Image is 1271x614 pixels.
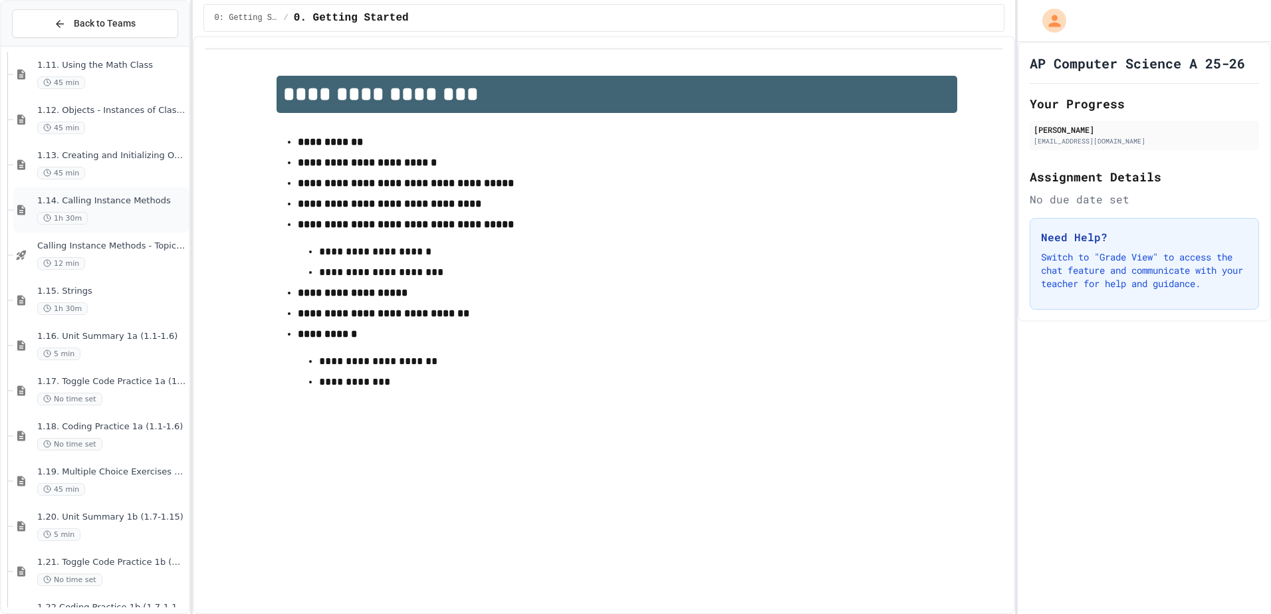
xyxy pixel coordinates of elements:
[1030,191,1259,207] div: No due date set
[37,212,88,225] span: 1h 30m
[37,528,80,541] span: 5 min
[37,512,186,523] span: 1.20. Unit Summary 1b (1.7-1.15)
[74,17,136,31] span: Back to Teams
[1030,167,1259,186] h2: Assignment Details
[37,483,85,496] span: 45 min
[37,122,85,134] span: 45 min
[1028,5,1070,36] div: My Account
[37,60,186,71] span: 1.11. Using the Math Class
[37,421,186,433] span: 1.18. Coding Practice 1a (1.1-1.6)
[37,393,102,405] span: No time set
[37,331,186,342] span: 1.16. Unit Summary 1a (1.1-1.6)
[37,241,186,252] span: Calling Instance Methods - Topic 1.14
[284,13,289,23] span: /
[1030,54,1245,72] h1: AP Computer Science A 25-26
[37,376,186,387] span: 1.17. Toggle Code Practice 1a (1.1-1.6)
[294,10,409,26] span: 0. Getting Started
[37,573,102,586] span: No time set
[1041,251,1248,290] p: Switch to "Grade View" to access the chat feature and communicate with your teacher for help and ...
[37,438,102,451] span: No time set
[1030,94,1259,113] h2: Your Progress
[1041,229,1248,245] h3: Need Help?
[37,257,85,270] span: 12 min
[37,286,186,297] span: 1.15. Strings
[1034,136,1255,146] div: [EMAIL_ADDRESS][DOMAIN_NAME]
[12,9,178,38] button: Back to Teams
[37,466,186,478] span: 1.19. Multiple Choice Exercises for Unit 1a (1.1-1.6)
[37,602,186,613] span: 1.22 Coding Practice 1b (1.7-1.15)
[37,150,186,161] span: 1.13. Creating and Initializing Objects: Constructors
[1034,124,1255,136] div: [PERSON_NAME]
[37,76,85,89] span: 45 min
[37,348,80,360] span: 5 min
[37,557,186,568] span: 1.21. Toggle Code Practice 1b (1.7-1.15)
[37,195,186,207] span: 1.14. Calling Instance Methods
[37,105,186,116] span: 1.12. Objects - Instances of Classes
[37,302,88,315] span: 1h 30m
[37,167,85,179] span: 45 min
[215,13,279,23] span: 0: Getting Started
